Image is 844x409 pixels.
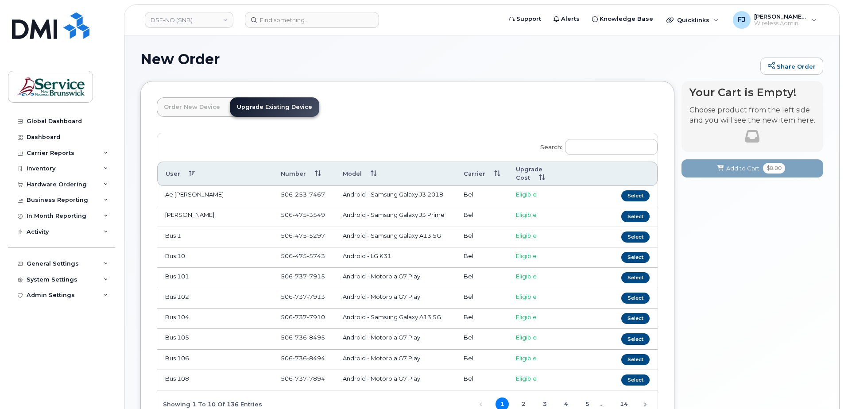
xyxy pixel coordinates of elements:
[157,350,273,370] td: Bus 106
[516,232,537,239] span: Eligible
[335,350,456,370] td: Android - Motorola G7 Play
[456,227,508,247] td: Bell
[157,288,273,309] td: Bus 102
[689,86,815,98] h4: Your Cart is Empty!
[621,272,650,283] button: Select
[621,252,650,263] button: Select
[281,355,325,362] span: 506
[456,309,508,329] td: Bell
[456,162,508,186] th: Carrier: activate to sort column ascending
[335,186,456,206] td: Android - Samsung Galaxy J3 2018
[157,370,273,390] td: Bus 108
[307,334,325,341] span: 8495
[273,162,334,186] th: Number: activate to sort column ascending
[140,51,756,67] h1: New Order
[456,206,508,227] td: Bell
[763,163,785,174] span: $0.00
[157,227,273,247] td: Bus 1
[307,313,325,320] span: 7910
[335,162,456,186] th: Model: activate to sort column ascending
[335,288,456,309] td: Android - Motorola G7 Play
[621,333,650,344] button: Select
[307,293,325,300] span: 7913
[293,334,307,341] span: 736
[516,334,537,341] span: Eligible
[157,309,273,329] td: Bus 104
[293,191,307,198] span: 253
[293,232,307,239] span: 475
[281,211,325,218] span: 506
[157,206,273,227] td: [PERSON_NAME]
[516,252,537,259] span: Eligible
[307,191,325,198] span: 7467
[335,206,456,227] td: Android - Samsung Galaxy J3 Prime
[456,288,508,309] td: Bell
[516,211,537,218] span: Eligible
[516,293,537,300] span: Eligible
[681,159,823,177] button: Add to Cart $0.00
[456,247,508,268] td: Bell
[335,247,456,268] td: Android - LG K31
[281,191,325,198] span: 506
[335,309,456,329] td: Android - Samsung Galaxy A13 5G
[726,164,759,173] span: Add to Cart
[516,191,537,198] span: Eligible
[293,375,307,382] span: 737
[456,329,508,349] td: Bell
[456,186,508,206] td: Bell
[516,273,537,280] span: Eligible
[281,273,325,280] span: 506
[281,293,325,300] span: 506
[307,355,325,362] span: 8494
[307,252,325,259] span: 5743
[293,313,307,320] span: 737
[281,232,325,239] span: 506
[157,247,273,268] td: Bus 10
[335,370,456,390] td: Android - Motorola G7 Play
[335,329,456,349] td: Android - Motorola G7 Play
[621,232,650,243] button: Select
[621,354,650,365] button: Select
[293,355,307,362] span: 736
[621,211,650,222] button: Select
[307,232,325,239] span: 5297
[594,400,609,407] span: …
[293,293,307,300] span: 737
[689,105,815,126] p: Choose product from the left side and you will see the new item here.
[565,139,658,155] input: Search:
[508,162,579,186] th: Upgrade Cost: activate to sort column ascending
[307,375,325,382] span: 7894
[281,313,325,320] span: 506
[281,334,325,341] span: 506
[307,211,325,218] span: 3549
[456,370,508,390] td: Bell
[157,186,273,206] td: Ae [PERSON_NAME]
[307,273,325,280] span: 7915
[293,211,307,218] span: 475
[516,355,537,362] span: Eligible
[293,252,307,259] span: 475
[456,268,508,288] td: Bell
[621,313,650,324] button: Select
[760,58,823,75] a: Share Order
[621,190,650,201] button: Select
[157,162,273,186] th: User: activate to sort column descending
[157,268,273,288] td: Bus 101
[293,273,307,280] span: 737
[516,375,537,382] span: Eligible
[335,268,456,288] td: Android - Motorola G7 Play
[456,350,508,370] td: Bell
[335,227,456,247] td: Android - Samsung Galaxy A13 5G
[157,97,227,117] a: Order New Device
[516,313,537,320] span: Eligible
[534,133,658,158] label: Search:
[621,293,650,304] button: Select
[281,252,325,259] span: 506
[157,329,273,349] td: Bus 105
[230,97,319,117] a: Upgrade Existing Device
[281,375,325,382] span: 506
[621,374,650,386] button: Select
